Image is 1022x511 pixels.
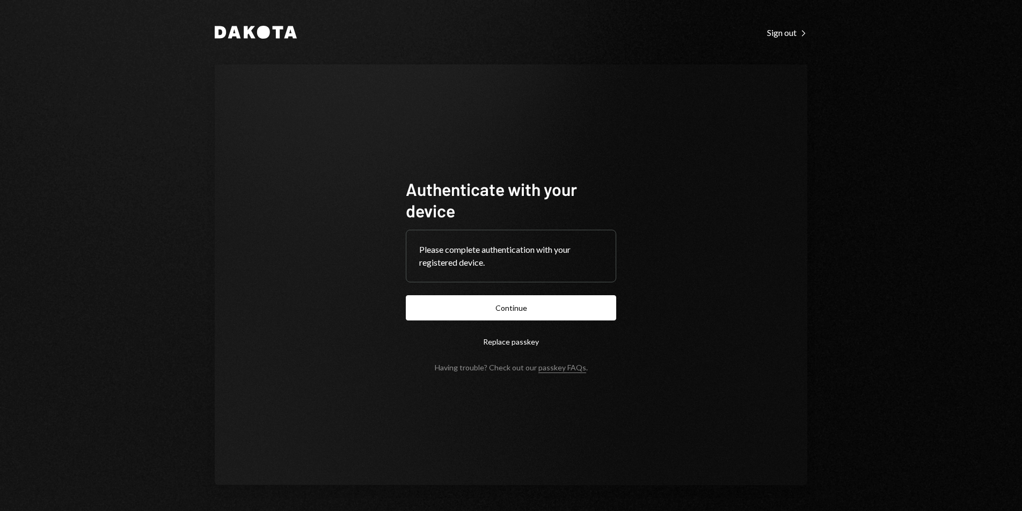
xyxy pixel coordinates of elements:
[419,243,603,269] div: Please complete authentication with your registered device.
[767,27,807,38] div: Sign out
[767,26,807,38] a: Sign out
[406,178,616,221] h1: Authenticate with your device
[406,329,616,354] button: Replace passkey
[406,295,616,320] button: Continue
[435,363,588,372] div: Having trouble? Check out our .
[538,363,586,373] a: passkey FAQs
